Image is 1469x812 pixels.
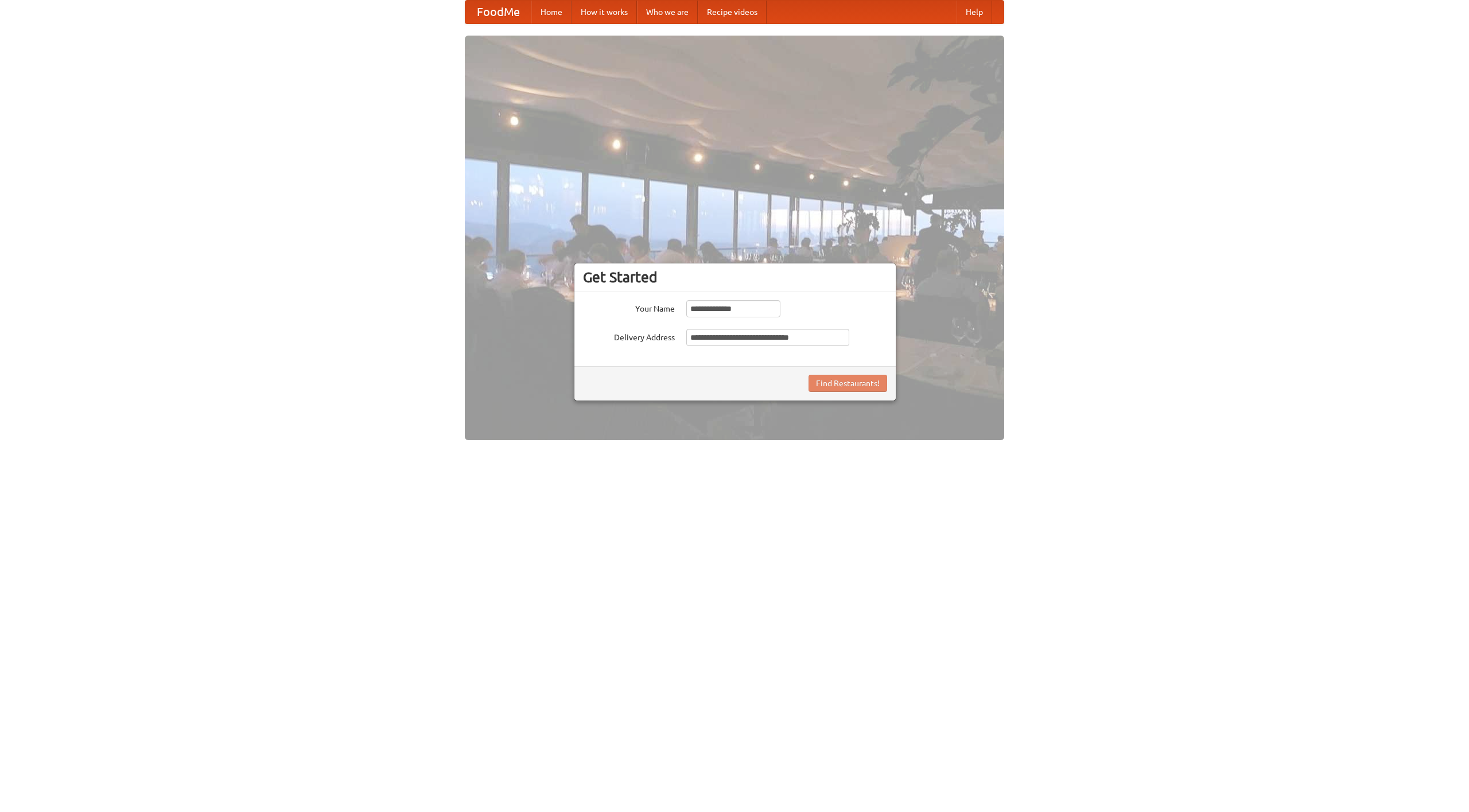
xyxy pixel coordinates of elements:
a: Home [531,1,572,24]
a: Who we are [637,1,698,24]
a: How it works [572,1,637,24]
label: Delivery Address [583,329,675,343]
label: Your Name [583,300,675,314]
h3: Get Started [583,269,887,286]
a: Recipe videos [698,1,767,24]
button: Find Restaurants! [809,375,887,392]
a: FoodMe [465,1,531,24]
a: Help [957,1,992,24]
